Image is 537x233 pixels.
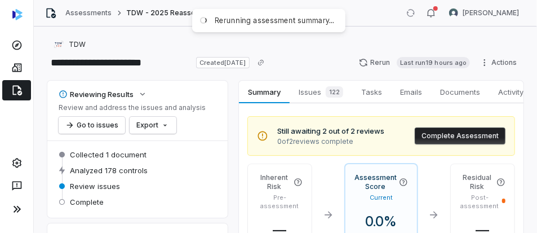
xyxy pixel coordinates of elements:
[460,173,494,191] h4: Residual Risk
[65,8,112,17] a: Assessments
[397,57,470,68] span: Last run 19 hours ago
[70,150,147,160] span: Collected 1 document
[357,85,387,99] span: Tasks
[494,85,528,99] span: Activity
[436,85,485,99] span: Documents
[463,8,519,17] span: [PERSON_NAME]
[354,173,397,191] h4: Assessment Score
[50,34,89,55] button: https://tdwandco.com/TDW
[59,89,134,99] div: Reviewing Results
[396,85,427,99] span: Emails
[69,40,86,49] span: TDW
[477,54,523,71] button: Actions
[12,9,23,20] img: svg%3e
[442,5,526,21] button: Raquel Wilson avatar[PERSON_NAME]
[130,117,176,134] button: Export
[449,8,458,17] img: Raquel Wilson avatar
[352,54,477,71] button: RerunLast run19 hours ago
[370,194,393,202] p: Current
[70,165,148,175] span: Analyzed 178 controls
[243,85,285,99] span: Summary
[126,8,220,17] span: TDW - 2025 Reassessment
[415,128,505,144] button: Complete Assessment
[326,86,343,98] span: 122
[55,84,150,104] button: Reviewing Results
[251,52,271,73] button: Copy link
[59,117,125,134] button: Go to issues
[277,137,384,146] span: 0 of 2 reviews complete
[257,173,291,191] h4: Inherent Risk
[294,84,348,100] span: Issues
[460,194,500,210] p: Post-assessment
[70,181,120,191] span: Review issues
[196,57,249,68] span: Created [DATE]
[59,103,206,112] p: Review and address the issues and analysis
[215,16,334,25] div: Rerunning assessment summary...
[257,194,303,210] p: Pre-assessment
[357,213,406,230] span: 0.0 %
[70,197,104,207] span: Complete
[277,126,384,137] span: Still awaiting 2 out of 2 reviews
